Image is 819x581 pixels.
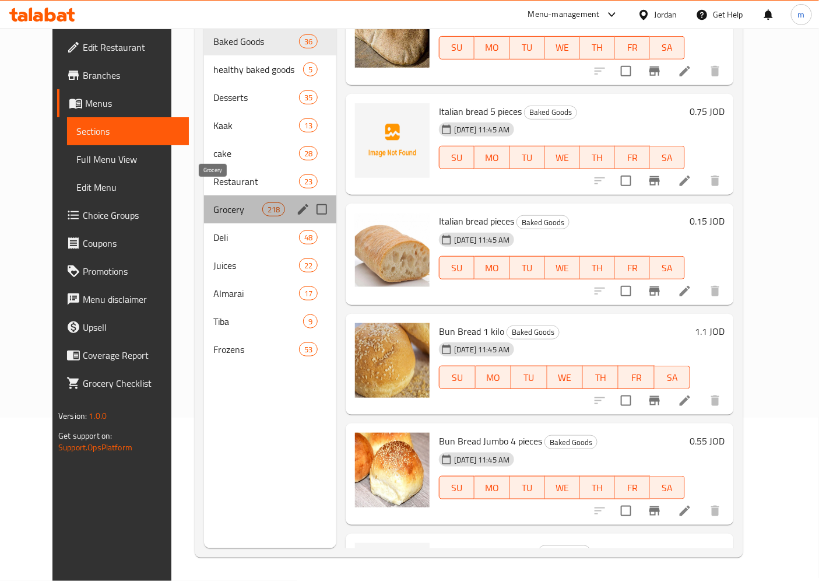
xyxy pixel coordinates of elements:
span: MO [479,260,505,276]
div: items [299,342,318,356]
span: Select to update [614,169,638,193]
span: 23 [300,176,317,187]
span: Promotions [83,264,180,278]
div: items [299,230,318,244]
button: FR [615,256,650,279]
img: Italian bread 5 pieces [355,103,430,178]
span: TH [585,260,610,276]
h6: 1.1 JOD [695,323,725,339]
button: TU [510,476,545,499]
span: WE [550,149,575,166]
div: Menu-management [528,8,600,22]
span: Italian bread pieces [439,212,514,230]
span: Desserts [213,90,299,104]
span: SA [655,39,680,56]
div: items [299,286,318,300]
span: Sections [76,124,180,138]
span: MO [479,39,505,56]
span: 17 [300,288,317,299]
div: Deli [213,230,299,244]
button: Branch-specific-item [641,497,669,525]
span: TH [585,39,610,56]
div: Tiba [213,314,303,328]
button: Branch-specific-item [641,387,669,415]
button: WE [545,146,580,169]
button: WE [547,366,583,389]
a: Choice Groups [57,201,189,229]
div: items [299,174,318,188]
h6: 0.55 JOD [690,543,725,559]
div: items [303,62,318,76]
a: Menu disclaimer [57,285,189,313]
span: SA [655,260,680,276]
span: FR [620,260,645,276]
span: Italian bread 5 pieces [439,103,522,120]
a: Edit Restaurant [57,33,189,61]
a: Full Menu View [67,145,189,173]
span: Bun Bread Jumbo 4 pieces [439,432,542,450]
span: Almarai [213,286,299,300]
button: TH [580,146,615,169]
a: Edit menu item [678,174,692,188]
button: Branch-specific-item [641,57,669,85]
span: [DATE] 11:45 AM [449,235,514,246]
span: 1.0.0 [89,408,107,423]
span: WE [552,369,578,386]
div: Tiba9 [204,307,336,335]
div: Desserts35 [204,83,336,111]
div: Baked Goods [516,215,570,229]
span: FR [623,369,649,386]
span: FR [620,149,645,166]
span: [DATE] 11:45 AM [449,344,514,355]
span: Grocery Checklist [83,376,180,390]
span: 35 [300,92,317,103]
div: Grocery218edit [204,195,336,223]
button: TH [580,36,615,60]
span: 48 [300,232,317,243]
div: Juices22 [204,251,336,279]
span: SA [655,149,680,166]
span: plain Bun Bread 4 pieces [439,542,536,560]
button: WE [545,36,580,60]
a: Menus [57,89,189,117]
div: Baked Goods [524,106,577,120]
span: SU [444,480,470,496]
button: SA [650,476,685,499]
button: SA [650,36,685,60]
span: Grocery [213,202,262,216]
button: FR [615,146,650,169]
button: TH [583,366,618,389]
span: SA [655,480,680,496]
span: 28 [300,148,317,159]
nav: Menu sections [204,23,336,368]
div: Frozens53 [204,335,336,363]
div: items [299,34,318,48]
div: Frozens [213,342,299,356]
div: cake28 [204,139,336,167]
span: Coverage Report [83,348,180,362]
button: edit [294,201,312,218]
span: cake [213,146,299,160]
div: Restaurant23 [204,167,336,195]
span: Baked Goods [517,216,569,229]
span: FR [620,480,645,496]
img: Italian bread pieces [355,213,430,288]
span: SU [444,39,470,56]
div: Baked Goods [213,34,299,48]
a: Edit Menu [67,173,189,201]
span: TU [515,149,540,166]
button: SA [650,146,685,169]
div: Juices [213,258,299,272]
h6: 0.15 JOD [690,213,725,229]
span: WE [550,39,575,56]
span: Baked Goods [539,546,590,559]
a: Edit menu item [678,284,692,298]
span: Version: [58,408,87,423]
h6: 0.75 JOD [690,103,725,120]
span: 22 [300,260,317,271]
span: 9 [304,316,317,327]
a: Edit menu item [678,394,692,408]
button: MO [474,36,509,60]
button: TH [580,256,615,279]
a: Coupons [57,229,189,257]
